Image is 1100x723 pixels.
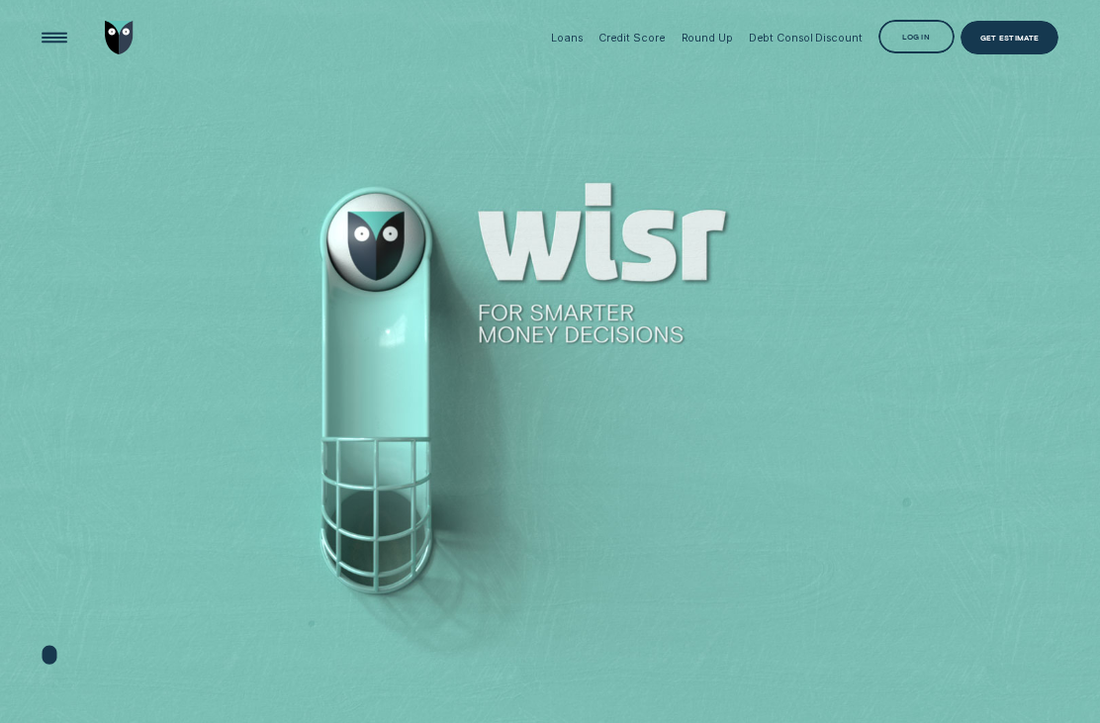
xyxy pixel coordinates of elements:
[749,31,863,45] div: Debt Consol Discount
[551,31,582,45] div: Loans
[38,21,72,55] button: Open Menu
[598,31,666,45] div: Credit Score
[682,31,733,45] div: Round Up
[961,21,1057,55] a: Get Estimate
[105,21,134,55] img: Wisr
[878,20,955,54] button: Log in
